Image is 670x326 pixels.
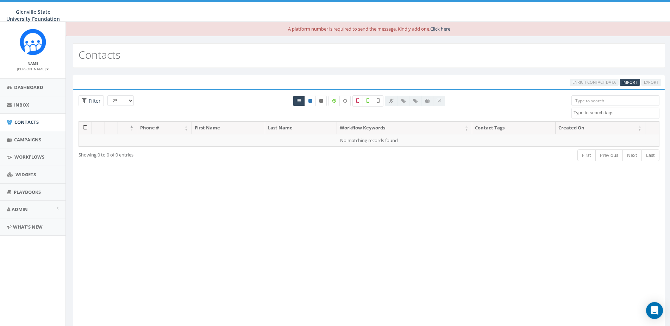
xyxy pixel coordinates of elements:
[87,97,101,104] span: Filter
[430,26,450,32] a: Click here
[79,49,120,60] h2: Contacts
[12,206,28,212] span: Admin
[337,122,472,134] th: Workflow Keywords: activate to sort column ascending
[373,95,383,107] label: Not Validated
[265,122,337,134] th: Last Name
[620,79,640,86] a: Import
[352,95,363,107] label: Not a Mobile
[14,154,44,160] span: Workflows
[319,99,323,103] i: This phone number is unsubscribed and has opted-out of all texts.
[315,96,327,106] a: Opted Out
[20,29,46,55] img: Rally_Corp_Icon.png
[577,149,596,161] a: First
[293,96,305,106] a: All contacts
[14,119,39,125] span: Contacts
[595,149,623,161] a: Previous
[641,149,659,161] a: Last
[622,79,637,85] span: Import
[308,99,312,103] i: This phone number is subscribed and will receive texts.
[472,122,556,134] th: Contact Tags
[622,149,642,161] a: Next
[6,8,60,22] span: Glenville State University Foundation
[14,189,41,195] span: Playbooks
[17,66,49,71] small: [PERSON_NAME]
[14,84,43,90] span: Dashboard
[192,122,265,134] th: First Name
[622,79,637,85] span: CSV files only
[556,122,645,134] th: Created On: activate to sort column ascending
[363,95,373,107] label: Validated
[339,96,351,106] label: Data not Enriched
[646,302,663,319] div: Open Intercom Messenger
[571,95,659,106] input: Type to search
[137,122,192,134] th: Phone #: activate to sort column ascending
[305,96,316,106] a: Active
[14,102,29,108] span: Inbox
[15,171,36,178] span: Widgets
[574,110,659,116] textarea: Search
[17,65,49,72] a: [PERSON_NAME]
[14,136,41,143] span: Campaigns
[79,134,659,147] td: No matching records found
[13,224,43,230] span: What's New
[79,95,104,106] span: Advance Filter
[328,96,340,106] label: Data Enriched
[79,149,314,158] div: Showing 0 to 0 of 0 entries
[27,61,38,66] small: Name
